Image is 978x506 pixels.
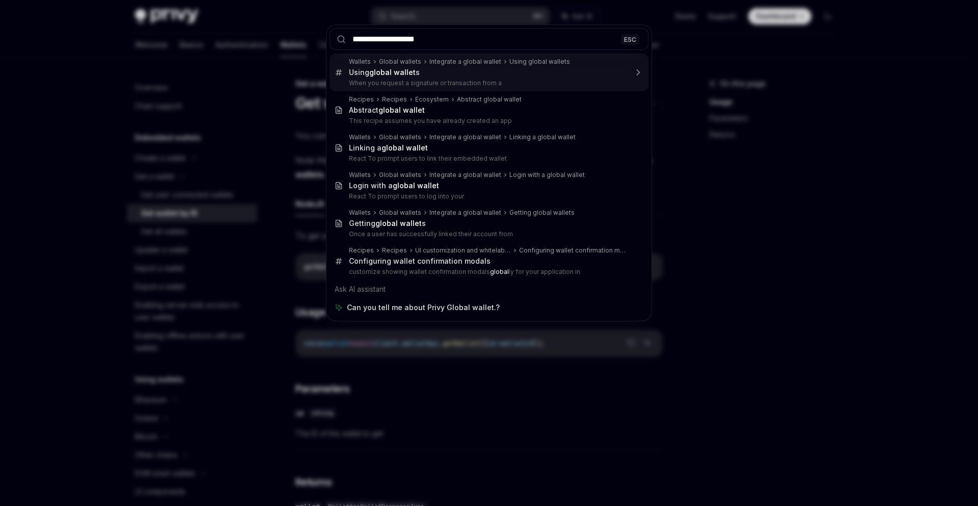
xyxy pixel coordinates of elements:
[379,209,421,217] div: Global wallets
[429,58,501,66] div: Integrate a global wallet
[349,181,439,190] div: Login with a
[379,58,421,66] div: Global wallets
[347,302,500,313] span: Can you tell me about Privy Global wallet.?
[509,58,570,66] div: Using global wallets
[415,246,511,255] div: UI customization and whitelabeling
[415,95,449,104] div: Ecosystem
[349,257,491,266] div: Configuring wallet confirmation modals
[621,34,639,44] div: ESC
[509,133,576,141] div: Linking a global wallet
[349,143,428,153] div: Linking a
[429,133,501,141] div: Integrate a global wallet
[393,181,439,190] b: global wallet
[429,209,501,217] div: Integrate a global wallet
[379,133,421,141] div: Global wallets
[349,219,426,228] div: Getting s
[349,155,627,163] p: React To prompt users to link their embedded wallet
[378,106,425,114] b: global wallet
[349,209,371,217] div: Wallets
[457,95,522,104] div: Abstract global wallet
[490,268,509,275] b: global
[349,133,371,141] div: Wallets
[509,171,585,179] div: Login with a global wallet
[349,106,425,115] div: Abstract
[349,58,371,66] div: Wallets
[509,209,575,217] div: Getting global wallets
[349,246,374,255] div: Recipes
[349,68,420,77] div: Using s
[349,117,627,125] p: This recipe assumes you have already created an app
[349,230,627,238] p: Once a user has successfully linked their account from
[429,171,501,179] div: Integrate a global wallet
[382,246,407,255] div: Recipes
[369,68,416,77] b: global wallet
[349,79,627,87] p: When you request a signature or transaction from a
[349,95,374,104] div: Recipes
[382,95,407,104] div: Recipes
[519,246,627,255] div: Configuring wallet confirmation modals
[349,268,627,276] p: customize showing wallet confirmation modals ly for your application in
[382,143,428,152] b: global wallet
[349,192,627,200] p: React To prompt users to log into your
[330,280,648,298] div: Ask AI assistant
[349,171,371,179] div: Wallets
[379,171,421,179] div: Global wallets
[375,219,422,227] b: global wallet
